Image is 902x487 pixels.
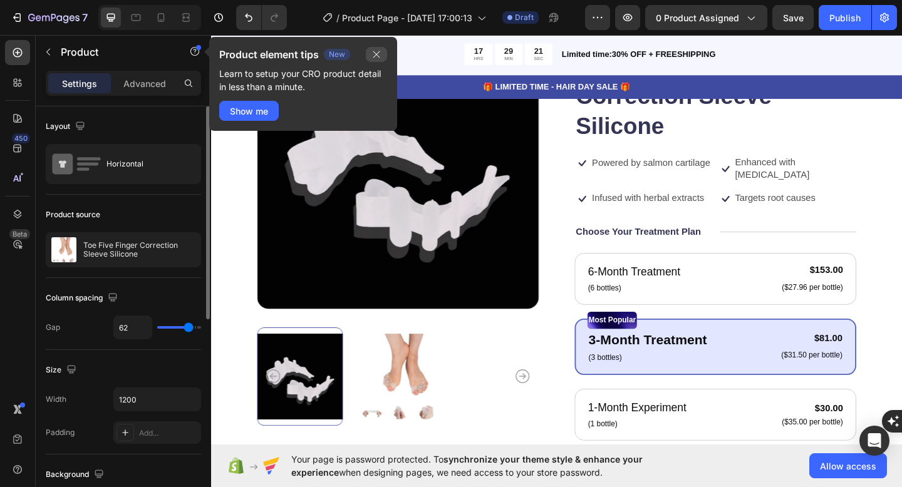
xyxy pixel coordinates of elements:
[114,316,152,339] input: Auto
[414,173,536,187] p: Infused with herbal extracts
[397,210,532,223] p: Choose Your Treatment Plan
[1,52,750,65] p: 🎁 LIMITED TIME - HAIR DAY SALE 🎁
[9,229,30,239] div: Beta
[60,366,75,381] button: Carousel Back Arrow
[211,33,902,446] iframe: To enrich screen reader interactions, please activate Accessibility in Grammarly extension settings
[820,459,876,473] span: Allow access
[46,290,120,307] div: Column spacing
[619,324,688,340] div: $81.00
[342,11,472,24] span: Product Page - [DATE] 17:00:13
[381,16,750,29] p: Limited time:30% OFF + FREESHIPPING
[61,44,167,59] p: Product
[414,135,542,148] p: Powered by salmon cartilage
[46,209,100,220] div: Product source
[336,11,340,24] span: /
[515,12,534,23] span: Draft
[82,10,88,25] p: 7
[114,388,200,411] input: Auto
[139,428,198,439] div: Add...
[621,272,687,282] p: ($27.96 per bottle)
[620,346,687,356] p: ($31.50 per bottle)
[12,133,30,143] div: 450
[46,322,60,333] div: Gap
[410,304,462,320] p: Most Popular
[291,453,692,479] span: Your page is password protected. To when designing pages, we need access to your store password.
[621,418,687,429] p: ($35.00 per bottle)
[410,323,539,345] p: 3-Month Treatment
[570,173,658,187] p: Targets root causes
[410,419,517,431] p: (1 bottle)
[829,11,861,24] div: Publish
[46,394,66,405] div: Width
[236,5,287,30] div: Undo/Redo
[656,11,739,24] span: 0 product assigned
[809,453,887,478] button: Allow access
[410,347,539,359] p: (3 bottles)
[619,399,688,417] div: $30.00
[51,237,76,262] img: product feature img
[331,366,346,381] button: Carousel Next Arrow
[83,241,195,259] p: Toe Five Finger Correction Sleeve Silicone
[619,250,688,266] div: $153.00
[5,5,93,30] button: 7
[46,466,106,483] div: Background
[859,426,889,456] div: Open Intercom Messenger
[46,362,79,379] div: Size
[62,77,97,90] p: Settings
[106,150,183,178] div: Horizontal
[645,5,767,30] button: 0 product assigned
[772,5,814,30] button: Save
[46,427,75,438] div: Padding
[410,251,511,269] p: 6-Month Treatment
[410,271,511,284] p: (6 bottles)
[46,118,88,135] div: Layout
[291,454,643,478] span: synchronize your theme style & enhance your experience
[570,135,701,161] p: Enhanced with [MEDICAL_DATA]
[783,13,804,23] span: Save
[123,77,166,90] p: Advanced
[819,5,871,30] button: Publish
[410,399,517,417] p: 1-Month Experiment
